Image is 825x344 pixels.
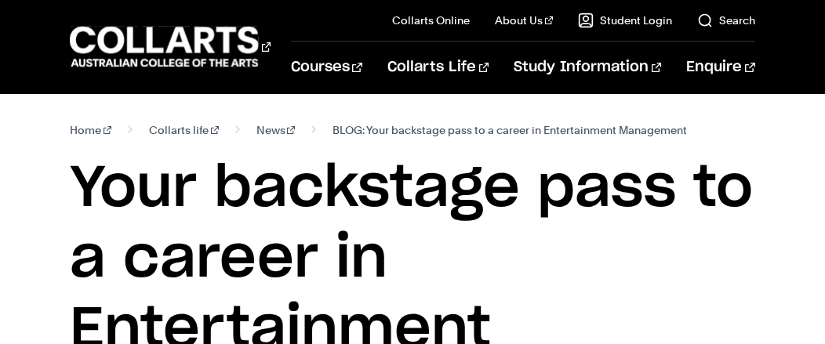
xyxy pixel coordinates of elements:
[686,42,754,93] a: Enquire
[578,13,672,28] a: Student Login
[495,13,553,28] a: About Us
[291,42,362,93] a: Courses
[70,119,111,141] a: Home
[333,119,687,141] span: BLOG: Your backstage pass to a career in Entertainment Management
[149,119,219,141] a: Collarts life
[392,13,470,28] a: Collarts Online
[697,13,755,28] a: Search
[70,24,251,69] div: Go to homepage
[256,119,296,141] a: News
[387,42,489,93] a: Collarts Life
[514,42,661,93] a: Study Information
